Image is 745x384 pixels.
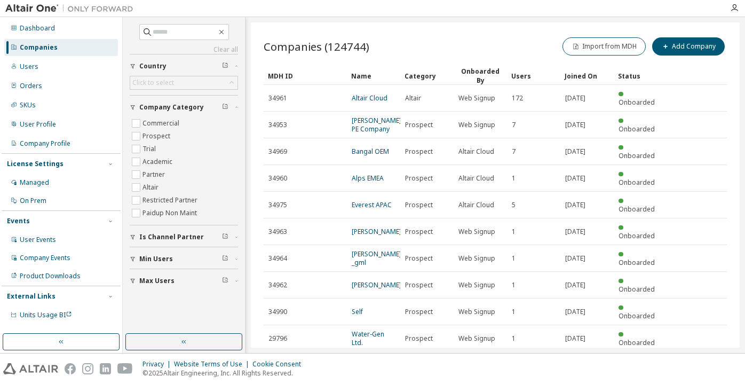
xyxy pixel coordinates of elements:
[405,254,433,263] span: Prospect
[20,24,55,33] div: Dashboard
[82,363,93,374] img: instagram.svg
[619,258,655,267] span: Onboarded
[512,174,516,183] span: 1
[7,160,64,168] div: License Settings
[405,281,433,289] span: Prospect
[565,174,585,183] span: [DATE]
[139,103,204,112] span: Company Category
[352,116,401,134] a: [PERSON_NAME] PE Company
[222,62,228,70] span: Clear filter
[142,130,172,143] label: Prospect
[174,360,252,369] div: Website Terms of Use
[139,255,173,263] span: Min Users
[405,147,433,156] span: Prospect
[405,201,433,209] span: Prospect
[7,292,56,301] div: External Links
[512,254,516,263] span: 1
[142,155,175,168] label: Academic
[20,101,36,109] div: SKUs
[405,94,421,103] span: Altair
[222,233,228,241] span: Clear filter
[100,363,111,374] img: linkedin.svg
[562,37,646,56] button: Import from MDH
[130,269,238,293] button: Max Users
[268,201,287,209] span: 34975
[352,280,401,289] a: [PERSON_NAME]
[619,124,655,134] span: Onboarded
[565,147,585,156] span: [DATE]
[619,205,655,214] span: Onboarded
[20,82,42,90] div: Orders
[352,147,389,156] a: Bangal OEM
[268,334,287,343] span: 29796
[458,147,494,156] span: Altair Cloud
[268,254,287,263] span: 34964
[458,67,503,85] div: Onboarded By
[405,308,433,316] span: Prospect
[264,39,369,54] span: Companies (124744)
[142,369,307,378] p: © 2025 Altair Engineering, Inc. All Rights Reserved.
[130,45,238,54] a: Clear all
[142,360,174,369] div: Privacy
[20,43,58,52] div: Companies
[142,117,181,130] label: Commercial
[458,94,495,103] span: Web Signup
[252,360,307,369] div: Cookie Consent
[142,194,200,207] label: Restricted Partner
[405,121,433,129] span: Prospect
[132,79,174,87] div: Click to select
[142,143,158,155] label: Trial
[222,255,228,263] span: Clear filter
[268,67,343,84] div: MDH ID
[619,98,655,107] span: Onboarded
[458,121,495,129] span: Web Signup
[565,281,585,289] span: [DATE]
[130,54,238,78] button: Country
[20,178,49,187] div: Managed
[511,67,556,84] div: Users
[352,200,392,209] a: Everest APAC
[142,168,167,181] label: Partner
[565,334,585,343] span: [DATE]
[65,363,76,374] img: facebook.svg
[268,308,287,316] span: 34990
[652,37,725,56] button: Add Company
[619,231,655,240] span: Onboarded
[222,103,228,112] span: Clear filter
[20,236,56,244] div: User Events
[458,254,495,263] span: Web Signup
[351,67,396,84] div: Name
[512,308,516,316] span: 1
[512,228,516,236] span: 1
[619,285,655,294] span: Onboarded
[20,139,70,148] div: Company Profile
[512,147,516,156] span: 7
[405,334,433,343] span: Prospect
[565,228,585,236] span: [DATE]
[565,94,585,103] span: [DATE]
[20,120,56,129] div: User Profile
[7,217,30,225] div: Events
[352,330,384,347] a: Water-Gen Ltd.
[458,174,494,183] span: Altair Cloud
[352,307,363,316] a: Self
[512,281,516,289] span: 1
[268,228,287,236] span: 34963
[512,201,516,209] span: 5
[512,121,516,129] span: 7
[268,147,287,156] span: 34969
[458,201,494,209] span: Altair Cloud
[20,254,70,262] div: Company Events
[458,308,495,316] span: Web Signup
[512,94,523,103] span: 172
[405,228,433,236] span: Prospect
[458,334,495,343] span: Web Signup
[117,363,133,374] img: youtube.svg
[512,334,516,343] span: 1
[619,311,655,320] span: Onboarded
[20,310,72,319] span: Units Usage BI
[458,281,495,289] span: Web Signup
[268,121,287,129] span: 34953
[405,174,433,183] span: Prospect
[352,249,401,267] a: [PERSON_NAME] _gml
